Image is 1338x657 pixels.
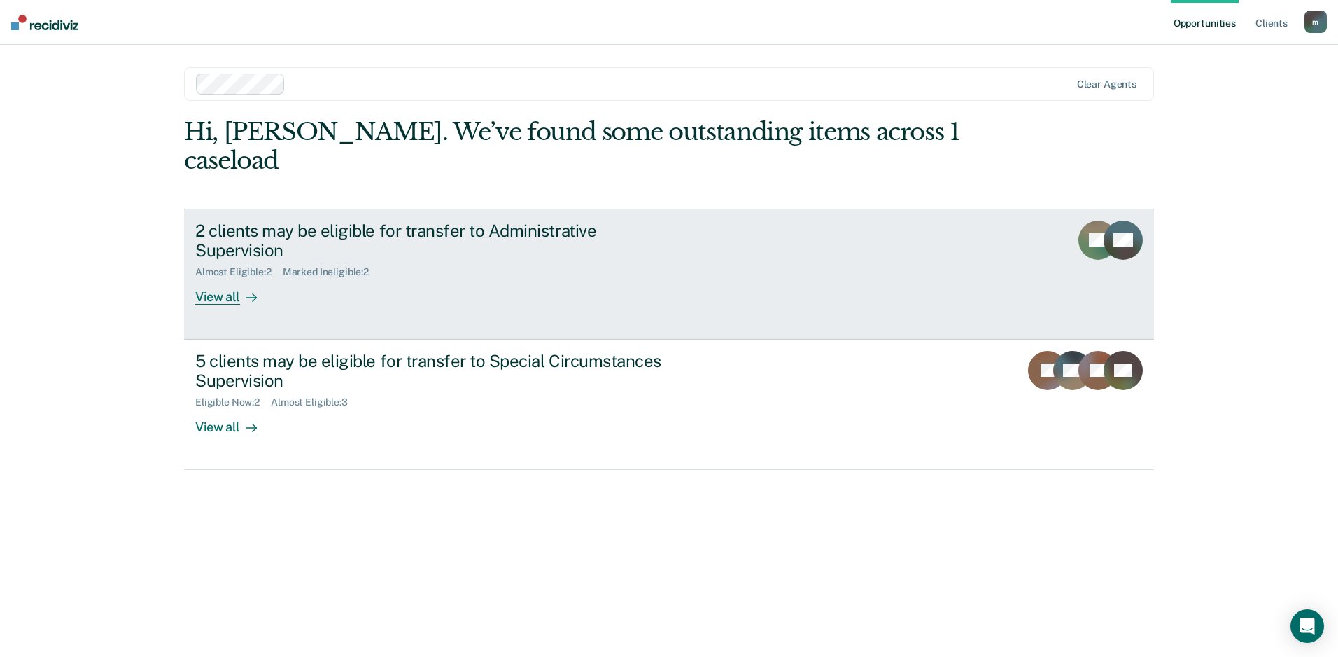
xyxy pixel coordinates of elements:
[195,266,283,278] div: Almost Eligible : 2
[184,340,1154,470] a: 5 clients may be eligible for transfer to Special Circumstances SupervisionEligible Now:2Almost E...
[11,15,78,30] img: Recidiviz
[195,351,686,392] div: 5 clients may be eligible for transfer to Special Circumstances Supervision
[184,209,1154,340] a: 2 clients may be eligible for transfer to Administrative SupervisionAlmost Eligible:2Marked Ineli...
[184,118,960,175] div: Hi, [PERSON_NAME]. We’ve found some outstanding items across 1 caseload
[195,278,274,305] div: View all
[195,408,274,436] div: View all
[1077,78,1136,90] div: Clear agents
[1290,609,1324,643] div: Open Intercom Messenger
[1304,11,1327,33] button: m
[195,221,686,261] div: 2 clients may be eligible for transfer to Administrative Supervision
[195,396,271,408] div: Eligible Now : 2
[271,396,359,408] div: Almost Eligible : 3
[283,266,380,278] div: Marked Ineligible : 2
